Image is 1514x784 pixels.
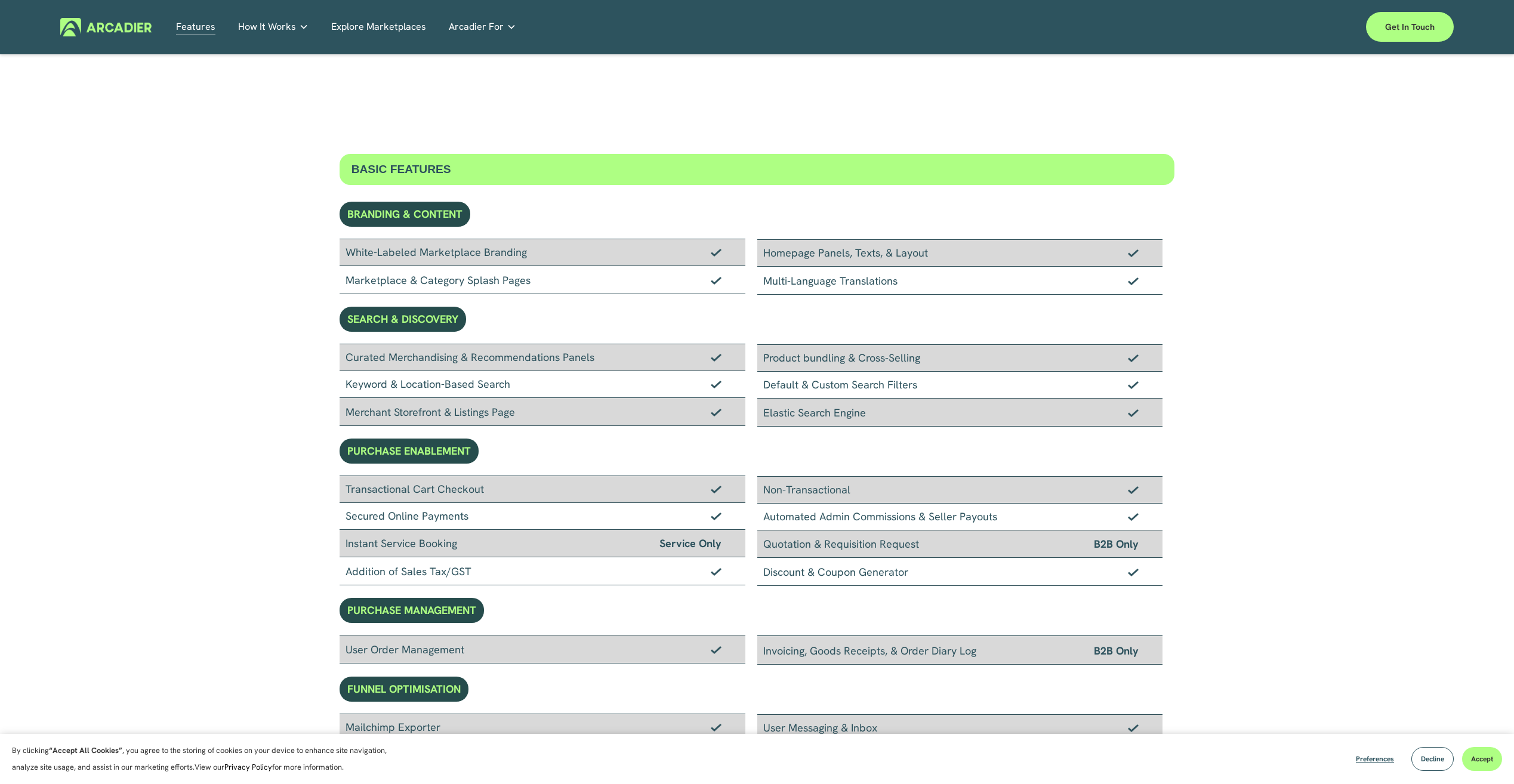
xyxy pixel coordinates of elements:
[757,344,1163,372] div: Product bundling & Cross-Selling
[757,372,1163,399] div: Default & Custom Search Filters
[757,239,1163,267] div: Homepage Panels, Texts, & Layout
[449,18,516,36] a: folder dropdown
[340,503,745,530] div: Secured Online Payments
[1366,12,1454,42] a: Get in touch
[340,154,1175,185] div: BASIC FEATURES
[340,202,470,227] div: BRANDING & CONTENT
[757,558,1163,586] div: Discount & Coupon Generator
[1128,277,1139,285] img: Checkmark
[1128,249,1139,257] img: Checkmark
[711,485,721,493] img: Checkmark
[711,248,721,257] img: Checkmark
[340,714,745,741] div: Mailchimp Exporter
[1128,513,1139,521] img: Checkmark
[1128,409,1139,417] img: Checkmark
[757,714,1163,742] div: User Messaging & Inbox
[711,408,721,416] img: Checkmark
[757,476,1163,504] div: Non-Transactional
[331,18,426,36] a: Explore Marketplaces
[60,18,152,36] img: Arcadier
[711,512,721,520] img: Checkmark
[711,380,721,388] img: Checkmark
[238,18,296,35] span: How It Works
[340,530,745,557] div: Instant Service Booking
[757,635,1163,665] div: Invoicing, Goods Receipts, & Order Diary Log
[340,266,745,294] div: Marketplace & Category Splash Pages
[340,557,745,585] div: Addition of Sales Tax/GST
[711,723,721,731] img: Checkmark
[1421,754,1444,764] span: Decline
[49,745,122,755] strong: “Accept All Cookies”
[340,635,745,663] div: User Order Management
[340,476,745,503] div: Transactional Cart Checkout
[1471,754,1493,764] span: Accept
[1356,754,1394,764] span: Preferences
[340,398,745,426] div: Merchant Storefront & Listings Page
[1128,724,1139,732] img: Checkmark
[340,239,745,266] div: White-Labeled Marketplace Branding
[1094,535,1139,552] span: B2B Only
[340,307,466,332] div: SEARCH & DISCOVERY
[711,276,721,285] img: Checkmark
[1347,747,1403,771] button: Preferences
[12,742,400,776] p: By clicking , you agree to the storing of cookies on your device to enhance site navigation, anal...
[757,504,1163,530] div: Automated Admin Commissions & Seller Payouts
[340,371,745,398] div: Keyword & Location-Based Search
[711,353,721,362] img: Checkmark
[1128,568,1139,576] img: Checkmark
[238,18,309,36] a: folder dropdown
[340,598,484,623] div: PURCHASE MANAGEMENT
[340,344,745,371] div: Curated Merchandising & Recommendations Panels
[659,535,721,552] span: Service Only
[711,567,721,576] img: Checkmark
[340,677,468,702] div: FUNNEL OPTIMISATION
[757,267,1163,295] div: Multi-Language Translations
[340,439,479,464] div: PURCHASE ENABLEMENT
[757,399,1163,427] div: Elastic Search Engine
[1094,642,1139,659] span: B2B Only
[449,18,504,35] span: Arcadier For
[1128,381,1139,389] img: Checkmark
[176,18,215,36] a: Features
[224,762,272,772] a: Privacy Policy
[757,530,1163,558] div: Quotation & Requisition Request
[1128,486,1139,494] img: Checkmark
[1411,747,1454,771] button: Decline
[1462,747,1502,771] button: Accept
[1128,354,1139,362] img: Checkmark
[711,646,721,654] img: Checkmark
